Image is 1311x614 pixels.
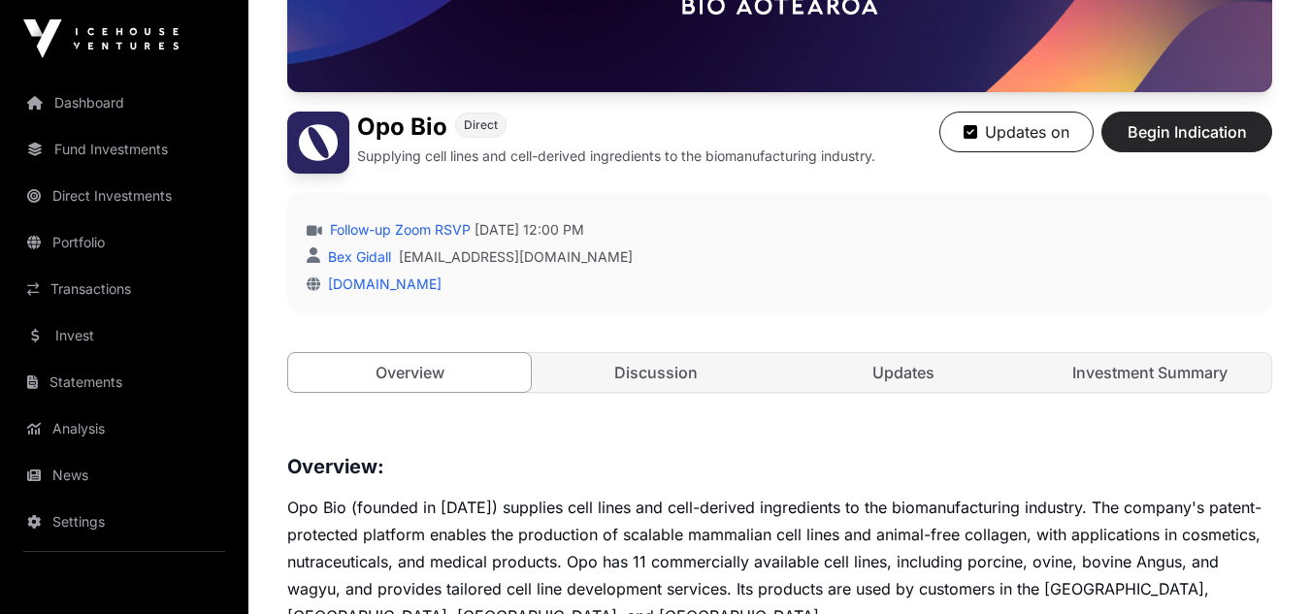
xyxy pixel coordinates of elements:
a: Transactions [16,268,233,310]
a: Follow-up Zoom RSVP [326,220,471,240]
a: Invest [16,314,233,357]
a: Begin Indication [1101,131,1272,150]
a: Dashboard [16,81,233,124]
img: Icehouse Ventures Logo [23,19,179,58]
p: Supplying cell lines and cell-derived ingredients to the biomanufacturing industry. [357,146,875,166]
button: Updates on [939,112,1094,152]
a: Portfolio [16,221,233,264]
a: Analysis [16,407,233,450]
iframe: Chat Widget [1214,521,1311,614]
a: [DOMAIN_NAME] [320,275,442,292]
button: Begin Indication [1101,112,1272,152]
a: Bex Gidall [324,248,391,265]
a: Statements [16,361,233,404]
img: Opo Bio [287,112,349,174]
h3: Overview: [287,451,1272,482]
a: Discussion [535,353,777,392]
a: Overview [287,352,532,393]
a: News [16,454,233,497]
span: Begin Indication [1126,120,1248,144]
a: [EMAIL_ADDRESS][DOMAIN_NAME] [399,247,633,267]
span: [DATE] 12:00 PM [475,220,584,240]
a: Investment Summary [1029,353,1271,392]
span: Direct [464,117,498,133]
a: Updates [782,353,1025,392]
a: Settings [16,501,233,543]
a: Direct Investments [16,175,233,217]
nav: Tabs [288,353,1271,392]
h1: Opo Bio [357,112,447,143]
a: Fund Investments [16,128,233,171]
